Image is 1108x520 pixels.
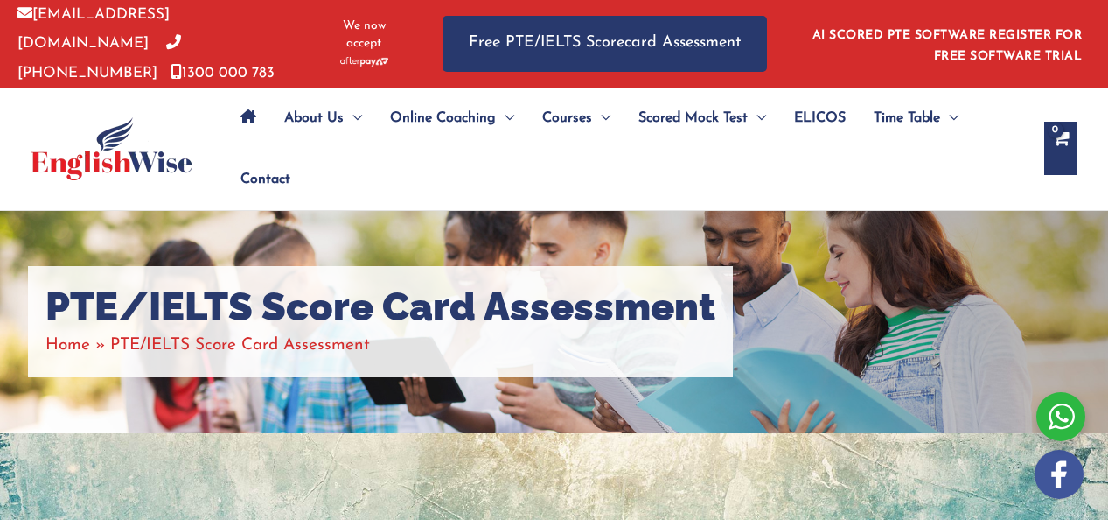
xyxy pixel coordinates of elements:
[940,88,958,149] span: Menu Toggle
[390,88,496,149] span: Online Coaching
[17,7,170,51] a: [EMAIL_ADDRESS][DOMAIN_NAME]
[1035,450,1084,499] img: white-facebook.png
[376,88,528,149] a: Online CoachingMenu Toggle
[45,331,715,360] nav: Breadcrumbs
[528,88,624,149] a: CoursesMenu Toggle
[226,149,290,210] a: Contact
[794,88,846,149] span: ELICOS
[624,88,780,149] a: Scored Mock TestMenu Toggle
[240,149,290,210] span: Contact
[748,88,766,149] span: Menu Toggle
[874,88,940,149] span: Time Table
[780,88,860,149] a: ELICOS
[31,117,192,180] img: cropped-ew-logo
[812,29,1083,63] a: AI SCORED PTE SOFTWARE REGISTER FOR FREE SOFTWARE TRIAL
[496,88,514,149] span: Menu Toggle
[17,36,181,80] a: [PHONE_NUMBER]
[270,88,376,149] a: About UsMenu Toggle
[45,337,90,354] a: Home
[340,57,388,67] img: Afterpay-Logo
[344,88,362,149] span: Menu Toggle
[542,88,592,149] span: Courses
[443,16,767,71] a: Free PTE/IELTS Scorecard Assessment
[860,88,972,149] a: Time TableMenu Toggle
[592,88,610,149] span: Menu Toggle
[226,88,1027,210] nav: Site Navigation: Main Menu
[45,284,715,331] h1: PTE/IELTS Score Card Assessment
[284,88,344,149] span: About Us
[110,337,370,354] span: PTE/IELTS Score Card Assessment
[638,88,748,149] span: Scored Mock Test
[802,15,1091,72] aside: Header Widget 1
[330,18,399,53] span: We now accept
[1044,122,1077,175] a: View Shopping Cart, empty
[171,66,275,81] a: 1300 000 783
